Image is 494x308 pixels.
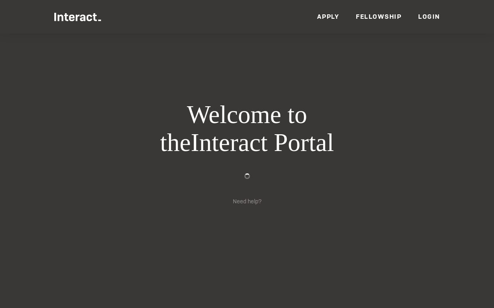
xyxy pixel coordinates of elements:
a: Fellowship [356,12,401,21]
a: Apply [317,12,339,21]
a: Login [418,12,440,21]
h1: Welcome to the [113,101,381,157]
a: Need help? [233,198,262,205]
span: Interact Portal [191,129,334,157]
img: Interact Logo [54,13,101,21]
